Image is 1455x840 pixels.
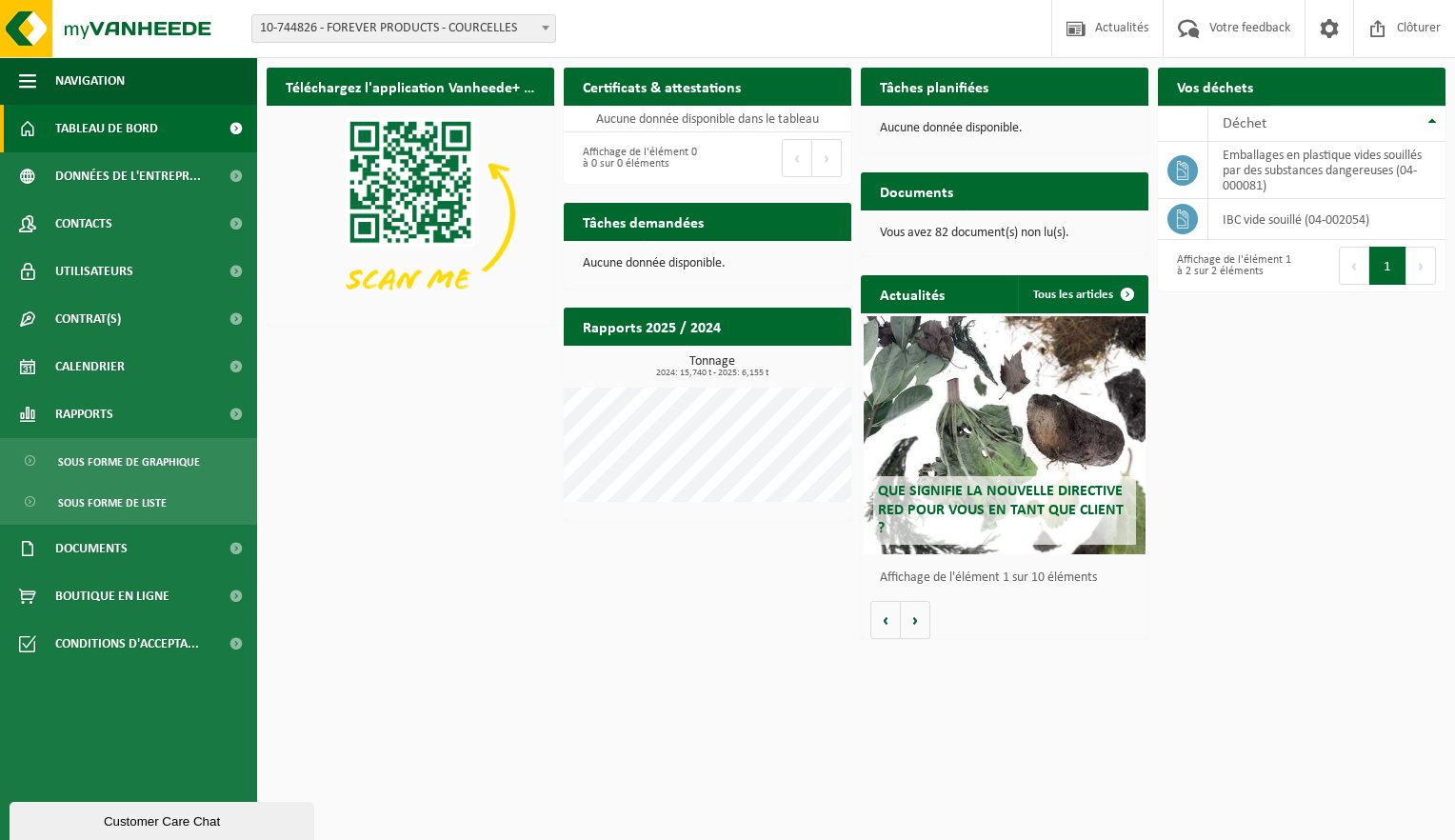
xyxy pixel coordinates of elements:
a: Sous forme de liste [5,484,252,520]
span: Rapports [55,390,113,438]
span: Documents [55,525,128,572]
button: Volgende [901,601,930,639]
span: Boutique en ligne [55,572,169,620]
div: Affichage de l'élément 1 à 2 sur 2 éléments [1167,245,1292,287]
p: Vous avez 82 document(s) non lu(s). [880,227,1129,240]
span: Contrat(s) [55,295,121,343]
button: Next [1406,247,1436,285]
span: Déchet [1223,116,1266,131]
td: IBC vide souillé (04-002054) [1208,199,1445,240]
span: Données de l'entrepr... [55,152,201,200]
span: Sous forme de graphique [58,444,200,480]
span: Contacts [55,200,112,248]
td: Aucune donnée disponible dans le tableau [564,106,851,132]
button: Vorige [870,601,901,639]
button: Next [812,139,842,177]
span: Que signifie la nouvelle directive RED pour vous en tant que client ? [878,484,1124,535]
iframe: chat widget [10,798,318,840]
span: Tableau de bord [55,105,158,152]
a: Consulter les rapports [686,345,849,383]
span: Sous forme de liste [58,485,167,521]
a: Tous les articles [1018,275,1146,313]
span: 10-744826 - FOREVER PRODUCTS - COURCELLES [251,14,556,43]
td: emballages en plastique vides souillés par des substances dangereuses (04-000081) [1208,142,1445,199]
h2: Tâches demandées [564,203,723,240]
img: Download de VHEPlus App [267,106,554,322]
h2: Vos déchets [1158,68,1272,105]
span: 2024: 15,740 t - 2025: 6,155 t [573,369,851,378]
h2: Tâches planifiées [861,68,1007,105]
span: Conditions d'accepta... [55,620,199,668]
p: Affichage de l'élément 1 sur 10 éléments [880,571,1139,585]
p: Aucune donnée disponible. [880,122,1129,135]
span: 10-744826 - FOREVER PRODUCTS - COURCELLES [252,15,555,42]
h2: Actualités [861,275,964,312]
span: Navigation [55,57,125,105]
h3: Tonnage [573,355,851,378]
span: Utilisateurs [55,248,133,295]
a: Sous forme de graphique [5,443,252,479]
a: Que signifie la nouvelle directive RED pour vous en tant que client ? [864,316,1146,554]
span: Calendrier [55,343,125,390]
h2: Rapports 2025 / 2024 [564,308,740,345]
p: Aucune donnée disponible. [583,257,832,270]
div: Affichage de l'élément 0 à 0 sur 0 éléments [573,137,698,179]
h2: Téléchargez l'application Vanheede+ maintenant! [267,68,554,105]
button: Previous [1339,247,1369,285]
button: Previous [782,139,812,177]
button: 1 [1369,247,1406,285]
h2: Certificats & attestations [564,68,760,105]
h2: Documents [861,172,972,210]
